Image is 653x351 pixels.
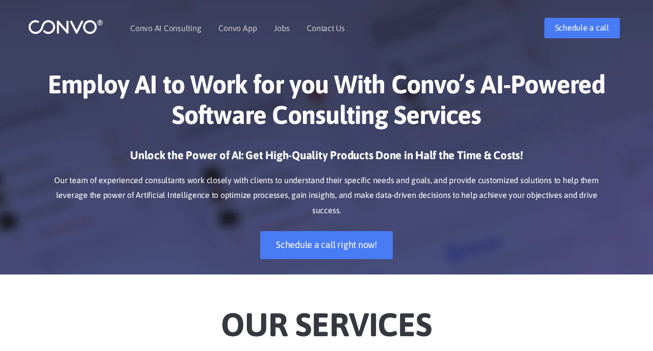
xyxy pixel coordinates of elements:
a: Schedule a call [544,18,620,38]
a: Contact Us [307,24,345,32]
a: Convo App [218,24,257,32]
h2: Our Services [43,290,610,347]
a: Schedule a call right now! [260,231,393,259]
img: logo_1.png [28,19,103,35]
p: Our team of experienced consultants work closely with clients to understand their specific needs ... [43,173,610,219]
a: Jobs [274,24,289,32]
h3: Unlock the Power of AI: Get High-Quality Products Done in Half the Time & Costs! [43,148,610,170]
h1: Employ AI to Work for you With Convo’s AI-Powered Software Consulting Services [43,69,610,138]
a: Convo AI Consulting [130,24,201,32]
